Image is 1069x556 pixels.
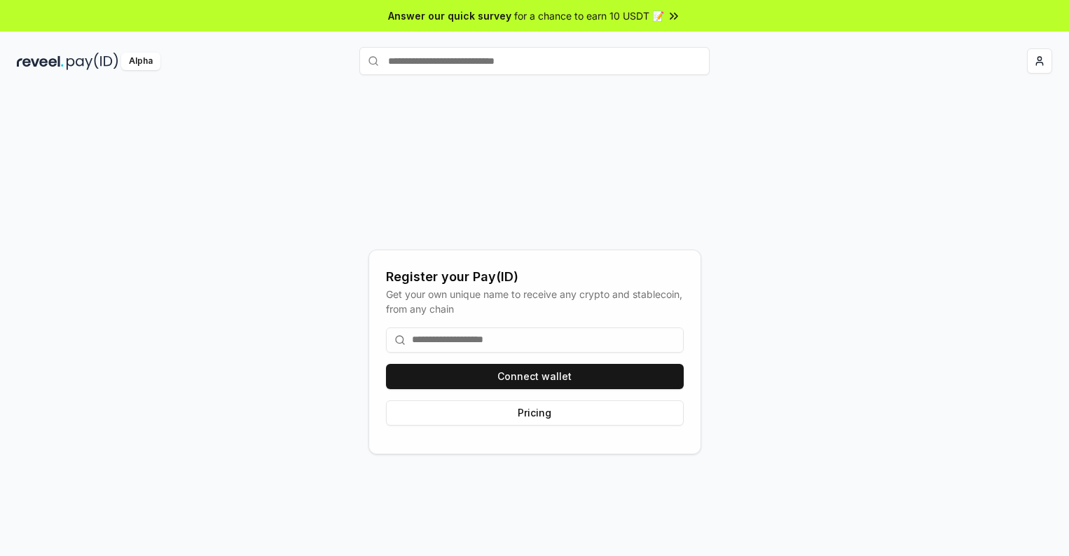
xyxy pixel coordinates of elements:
img: pay_id [67,53,118,70]
span: for a chance to earn 10 USDT 📝 [514,8,664,23]
button: Connect wallet [386,364,684,389]
div: Alpha [121,53,160,70]
div: Register your Pay(ID) [386,267,684,287]
button: Pricing [386,400,684,426]
div: Get your own unique name to receive any crypto and stablecoin, from any chain [386,287,684,316]
img: reveel_dark [17,53,64,70]
span: Answer our quick survey [388,8,511,23]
